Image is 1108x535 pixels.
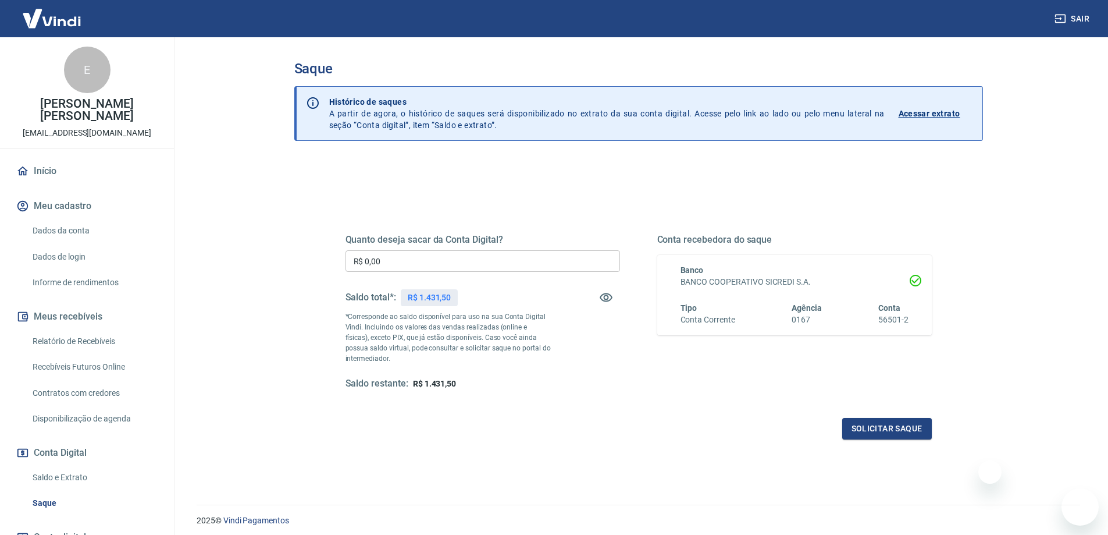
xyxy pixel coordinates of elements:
span: Banco [681,265,704,275]
h6: Conta Corrente [681,314,735,326]
button: Conta Digital [14,440,160,466]
span: Conta [878,303,900,313]
h6: 56501-2 [878,314,909,326]
a: Acessar extrato [899,96,973,131]
h5: Saldo restante: [345,378,408,390]
a: Dados da conta [28,219,160,243]
p: A partir de agora, o histórico de saques será disponibilizado no extrato da sua conta digital. Ac... [329,96,885,131]
p: Acessar extrato [899,108,960,119]
button: Meus recebíveis [14,304,160,329]
p: [EMAIL_ADDRESS][DOMAIN_NAME] [23,127,151,139]
div: E [64,47,111,93]
h5: Conta recebedora do saque [657,234,932,246]
button: Meu cadastro [14,193,160,219]
p: 2025 © [197,515,1080,527]
p: *Corresponde ao saldo disponível para uso na sua Conta Digital Vindi. Incluindo os valores das ve... [345,311,551,364]
p: R$ 1.431,50 [408,292,451,304]
button: Solicitar saque [842,418,932,440]
p: Histórico de saques [329,96,885,108]
a: Recebíveis Futuros Online [28,355,160,379]
a: Saque [28,491,160,515]
a: Vindi Pagamentos [223,516,289,525]
span: Agência [792,303,822,313]
a: Disponibilização de agenda [28,407,160,431]
h6: BANCO COOPERATIVO SICREDI S.A. [681,276,909,288]
iframe: Fechar mensagem [978,460,1002,484]
img: Vindi [14,1,90,36]
a: Contratos com credores [28,381,160,405]
span: Tipo [681,303,697,313]
h3: Saque [294,61,983,77]
a: Saldo e Extrato [28,466,160,490]
a: Dados de login [28,245,160,269]
a: Informe de rendimentos [28,271,160,295]
span: R$ 1.431,50 [413,379,456,388]
h5: Saldo total*: [345,292,396,303]
button: Sair [1052,8,1094,30]
h5: Quanto deseja sacar da Conta Digital? [345,234,620,246]
iframe: Botão para abrir a janela de mensagens [1061,488,1099,526]
a: Início [14,158,160,184]
h6: 0167 [792,314,822,326]
p: [PERSON_NAME] [PERSON_NAME] [9,98,165,122]
a: Relatório de Recebíveis [28,329,160,353]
